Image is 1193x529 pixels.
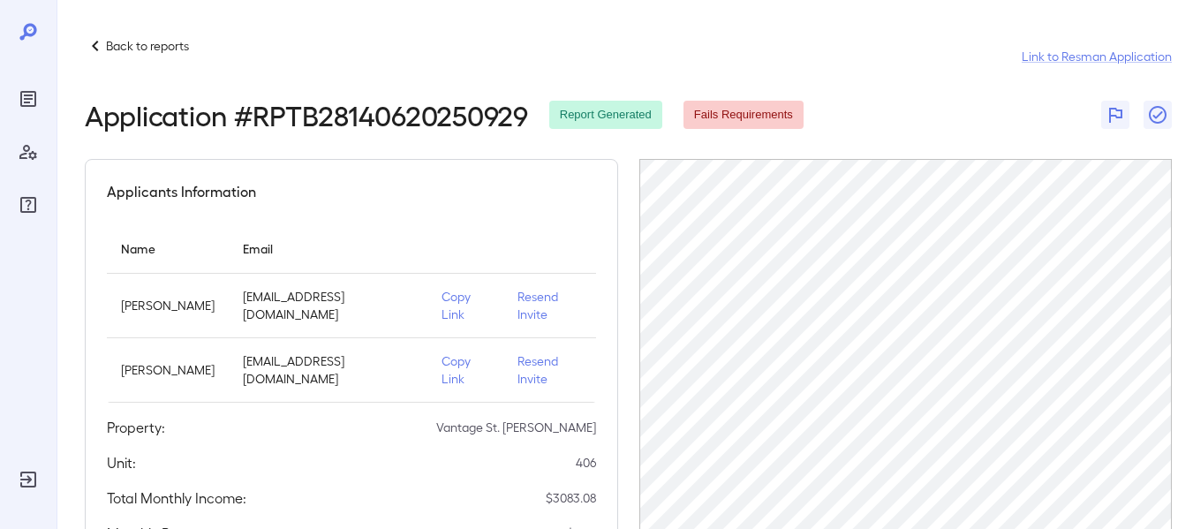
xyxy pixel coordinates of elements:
[549,107,662,124] span: Report Generated
[121,361,215,379] p: [PERSON_NAME]
[107,452,136,473] h5: Unit:
[243,288,413,323] p: [EMAIL_ADDRESS][DOMAIN_NAME]
[517,352,582,388] p: Resend Invite
[14,85,42,113] div: Reports
[106,37,189,55] p: Back to reports
[1022,48,1172,65] a: Link to Resman Application
[107,181,256,202] h5: Applicants Information
[576,454,596,472] p: 406
[229,223,427,274] th: Email
[442,352,489,388] p: Copy Link
[107,223,229,274] th: Name
[683,107,804,124] span: Fails Requirements
[517,288,582,323] p: Resend Invite
[442,288,489,323] p: Copy Link
[107,487,246,509] h5: Total Monthly Income:
[243,352,413,388] p: [EMAIL_ADDRESS][DOMAIN_NAME]
[121,297,215,314] p: [PERSON_NAME]
[14,191,42,219] div: FAQ
[85,99,528,131] h2: Application # RPTB28140620250929
[436,419,596,436] p: Vantage St. [PERSON_NAME]
[107,223,596,403] table: simple table
[1144,101,1172,129] button: Close Report
[14,465,42,494] div: Log Out
[14,138,42,166] div: Manage Users
[107,417,165,438] h5: Property:
[546,489,596,507] p: $ 3083.08
[1101,101,1129,129] button: Flag Report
